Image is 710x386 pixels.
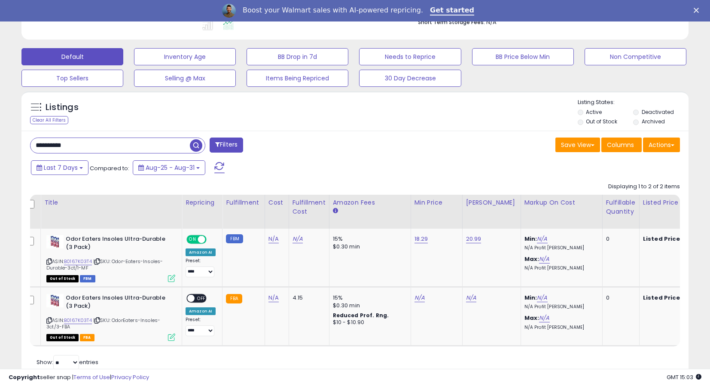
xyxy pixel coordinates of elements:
[642,118,665,125] label: Archived
[66,235,170,253] b: Odor Eaters Insoles Ultra-Durable (3 Pack)
[243,6,423,15] div: Boost your Walmart sales with AI-powered repricing.
[37,358,98,366] span: Show: entries
[64,317,92,324] a: B0167K03T4
[333,198,407,207] div: Amazon Fees
[608,183,680,191] div: Displaying 1 to 2 of 2 items
[524,245,596,251] p: N/A Profit [PERSON_NAME]
[186,198,219,207] div: Repricing
[333,294,404,302] div: 15%
[521,195,602,229] th: The percentage added to the cost of goods (COGS) that forms the calculator for Min & Max prices.
[226,234,243,243] small: FBM
[186,307,216,315] div: Amazon AI
[226,198,261,207] div: Fulfillment
[80,275,95,282] span: FBM
[643,294,682,302] b: Listed Price:
[46,294,175,340] div: ASIN:
[333,243,404,251] div: $0.30 min
[195,295,208,302] span: OFF
[537,294,547,302] a: N/A
[134,48,236,65] button: Inventory Age
[418,18,485,26] b: Short Term Storage Fees:
[21,48,123,65] button: Default
[466,198,517,207] div: [PERSON_NAME]
[44,163,78,172] span: Last 7 Days
[333,235,404,243] div: 15%
[293,294,323,302] div: 4.15
[293,235,303,243] a: N/A
[46,275,79,282] span: All listings that are currently out of stock and unavailable for purchase on Amazon
[80,334,94,341] span: FBA
[524,265,596,271] p: N/A Profit [PERSON_NAME]
[524,304,596,310] p: N/A Profit [PERSON_NAME]
[187,236,198,243] span: ON
[414,235,428,243] a: 18.29
[46,101,79,113] h5: Listings
[466,235,481,243] a: 20.99
[643,235,682,243] b: Listed Price:
[46,258,163,271] span: | SKU: Odor-Eaters-Insoles-Durable-3ct/1-MF
[186,248,216,256] div: Amazon AI
[537,235,547,243] a: N/A
[268,235,279,243] a: N/A
[64,258,92,265] a: B0167K03T4
[578,98,689,107] p: Listing States:
[205,236,219,243] span: OFF
[46,235,64,248] img: 41tuzQEqbGL._SL40_.jpg
[586,108,602,116] label: Active
[46,235,175,281] div: ASIN:
[133,160,205,175] button: Aug-25 - Aug-31
[293,198,326,216] div: Fulfillment Cost
[359,48,461,65] button: Needs to Reprice
[586,118,617,125] label: Out of Stock
[606,235,633,243] div: 0
[606,198,636,216] div: Fulfillable Quantity
[90,164,129,172] span: Compared to:
[268,294,279,302] a: N/A
[21,70,123,87] button: Top Sellers
[606,294,633,302] div: 0
[9,373,40,381] strong: Copyright
[694,8,702,13] div: Close
[555,138,600,152] button: Save View
[226,294,242,303] small: FBA
[73,373,110,381] a: Terms of Use
[46,317,160,330] span: | SKU: OdorEaters-Insoles-3ct/3-FBA
[601,138,642,152] button: Columns
[333,312,389,319] b: Reduced Prof. Rng.
[146,163,195,172] span: Aug-25 - Aug-31
[472,48,574,65] button: BB Price Below Min
[210,138,243,153] button: Filters
[430,6,474,15] a: Get started
[30,116,68,124] div: Clear All Filters
[186,317,216,336] div: Preset:
[186,258,216,277] div: Preset:
[524,255,539,263] b: Max:
[333,319,404,326] div: $10 - $10.90
[643,138,680,152] button: Actions
[539,314,549,322] a: N/A
[9,374,149,382] div: seller snap | |
[524,294,537,302] b: Min:
[585,48,686,65] button: Non Competitive
[524,198,599,207] div: Markup on Cost
[46,334,79,341] span: All listings that are currently out of stock and unavailable for purchase on Amazon
[642,108,674,116] label: Deactivated
[134,70,236,87] button: Selling @ Max
[333,207,338,215] small: Amazon Fees.
[667,373,701,381] span: 2025-09-11 15:03 GMT
[333,302,404,309] div: $0.30 min
[247,70,348,87] button: Items Being Repriced
[524,325,596,331] p: N/A Profit [PERSON_NAME]
[268,198,285,207] div: Cost
[539,255,549,263] a: N/A
[486,18,497,26] span: N/A
[46,294,64,307] img: 41tuzQEqbGL._SL40_.jpg
[247,48,348,65] button: BB Drop in 7d
[414,198,459,207] div: Min Price
[607,141,634,149] span: Columns
[66,294,170,312] b: Odor Eaters Insoles Ultra-Durable (3 Pack)
[31,160,88,175] button: Last 7 Days
[359,70,461,87] button: 30 Day Decrease
[111,373,149,381] a: Privacy Policy
[44,198,178,207] div: Title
